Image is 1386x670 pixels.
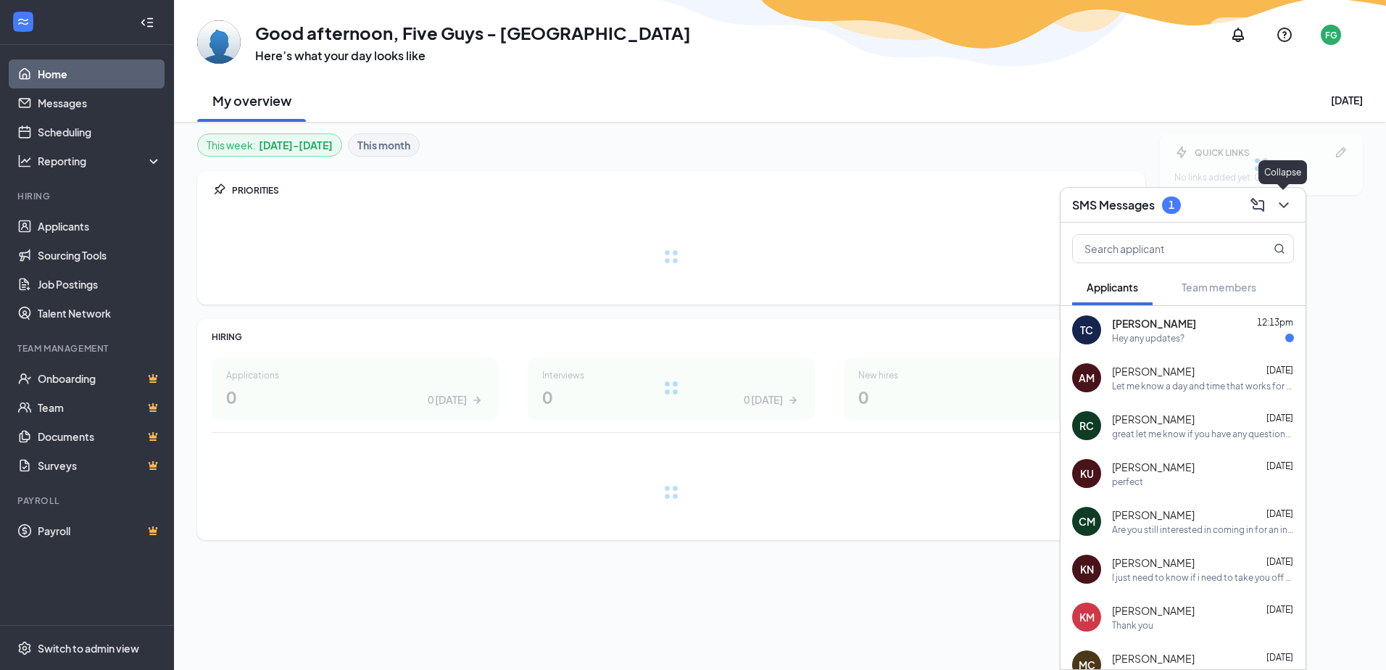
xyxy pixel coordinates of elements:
div: [DATE] [1331,93,1363,107]
a: OnboardingCrown [38,364,162,393]
div: Collapse [1258,160,1307,184]
button: ComposeMessage [1245,194,1268,217]
button: ChevronDown [1271,194,1294,217]
input: Search applicant [1073,235,1245,262]
h3: SMS Messages [1072,197,1155,213]
svg: Settings [17,641,32,655]
span: 12:13pm [1257,317,1293,328]
div: Are you still interested in coming in for an interview? [1112,524,1294,536]
div: Thank you [1112,619,1153,632]
svg: Pin [212,183,226,197]
a: PayrollCrown [38,516,162,545]
div: FG [1325,29,1337,41]
a: Sourcing Tools [38,241,162,270]
span: Applicants [1087,281,1138,294]
div: perfect [1112,476,1143,488]
a: TeamCrown [38,393,162,422]
span: [PERSON_NAME] [1112,508,1195,522]
a: Scheduling [38,117,162,146]
div: HIRING [212,331,1131,343]
a: Job Postings [38,270,162,299]
a: Talent Network [38,299,162,328]
h2: My overview [212,91,291,109]
svg: Collapse [140,15,154,30]
div: great let me know if you have any questions or once you got your part complete please! [1112,428,1294,440]
div: PRIORITIES [232,184,1131,197]
div: Hiring [17,190,159,202]
svg: QuestionInfo [1276,26,1293,44]
span: [PERSON_NAME] [1112,651,1195,666]
svg: Notifications [1229,26,1247,44]
div: Switch to admin view [38,641,139,655]
span: [PERSON_NAME] [1112,603,1195,618]
div: I just need to know if i need to take you off the schedule or if something came up and youll retu... [1112,571,1294,584]
span: [DATE] [1266,652,1293,663]
span: [DATE] [1266,413,1293,423]
img: Five Guys - Gatlinburg [197,20,241,64]
b: This month [357,137,410,153]
svg: MagnifyingGlass [1274,243,1285,255]
svg: Analysis [17,154,32,168]
div: KU [1080,466,1094,481]
a: SurveysCrown [38,451,162,480]
b: [DATE] - [DATE] [259,137,333,153]
a: Home [38,59,162,88]
span: [PERSON_NAME] [1112,316,1196,331]
a: Messages [38,88,162,117]
svg: ChevronDown [1275,197,1292,214]
div: KM [1079,610,1095,624]
div: Payroll [17,495,159,507]
span: Team members [1182,281,1256,294]
div: 1 [1169,199,1174,211]
div: KN [1080,562,1094,576]
div: Team Management [17,342,159,355]
span: [DATE] [1266,508,1293,519]
span: [PERSON_NAME] [1112,412,1195,426]
span: [DATE] [1266,460,1293,471]
svg: WorkstreamLogo [16,15,30,29]
span: [DATE] [1266,604,1293,615]
span: [PERSON_NAME] [1112,364,1195,379]
div: Reporting [38,154,162,168]
h3: Here’s what your day looks like [255,48,691,64]
h1: Good afternoon, Five Guys - [GEOGRAPHIC_DATA] [255,20,691,45]
a: DocumentsCrown [38,422,162,451]
div: CM [1079,514,1095,529]
a: Applicants [38,212,162,241]
svg: ComposeMessage [1249,197,1266,214]
span: [PERSON_NAME] [1112,460,1195,474]
div: RC [1079,418,1094,433]
div: AM [1079,371,1095,385]
div: Let me know a day and time that works for you this week please [1112,380,1294,392]
span: [PERSON_NAME] [1112,555,1195,570]
div: TC [1080,323,1093,337]
span: [DATE] [1266,556,1293,567]
div: Hey any updates? [1112,332,1184,344]
span: [DATE] [1266,365,1293,376]
div: This week : [207,137,333,153]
